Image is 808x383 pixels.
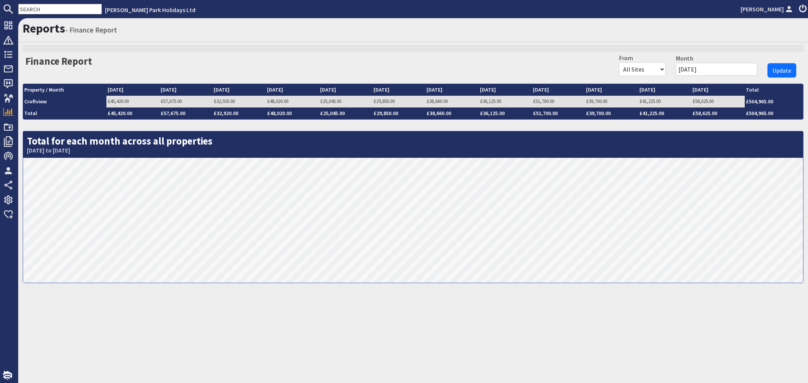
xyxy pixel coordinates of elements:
[676,63,757,76] input: Start Day
[479,84,532,96] th: [DATE]
[639,98,661,104] a: £41,225.00
[65,25,117,34] small: - Finance Report
[532,107,585,119] th: £51,700.00
[427,98,448,104] a: £38,660.00
[425,84,478,96] th: [DATE]
[691,107,744,119] th: £58,625.00
[691,84,744,96] th: [DATE]
[745,84,803,96] th: Total
[267,98,288,104] a: £48,020.00
[619,53,633,62] label: From
[24,98,47,105] a: Croftview
[772,67,791,74] span: Update
[372,107,425,119] th: £29,850.00
[374,98,395,104] a: £29,850.00
[106,84,159,96] th: [DATE]
[23,107,106,119] th: Total
[692,98,714,104] a: £58,625.00
[320,98,341,104] a: £25,045.00
[767,63,796,78] button: Update
[23,21,65,36] a: Reports
[159,107,213,119] th: £57,675.00
[319,84,372,96] th: [DATE]
[745,96,803,107] th: £504,965.00
[372,84,425,96] th: [DATE]
[480,98,501,104] a: £36,125.00
[745,107,803,119] th: £504,965.00
[105,6,195,14] a: [PERSON_NAME] Park Holidays Ltd
[266,84,319,96] th: [DATE]
[638,107,691,119] th: £41,225.00
[533,98,554,104] a: £51,700.00
[425,107,478,119] th: £38,660.00
[106,107,159,119] th: £45,420.00
[159,84,213,96] th: [DATE]
[532,84,585,96] th: [DATE]
[266,107,319,119] th: £48,020.00
[741,5,794,14] a: [PERSON_NAME]
[585,107,638,119] th: £39,700.00
[319,107,372,119] th: £25,045.00
[108,98,129,104] a: £45,420.00
[638,84,691,96] th: [DATE]
[214,98,235,104] a: £32,920.00
[586,98,607,104] a: £39,700.00
[23,84,106,96] th: Property / Month
[585,84,638,96] th: [DATE]
[479,107,532,119] th: £36,125.00
[213,84,266,96] th: [DATE]
[27,147,799,154] small: [DATE] to [DATE]
[676,54,693,63] label: Month
[18,4,102,14] input: SEARCH
[213,107,266,119] th: £32,920.00
[23,131,803,158] h2: Total for each month across all properties
[161,98,182,104] a: £57,675.00
[3,371,12,380] img: staytech_i_w-64f4e8e9ee0a9c174fd5317b4b171b261742d2d393467e5bdba4413f4f884c10.svg
[25,52,92,67] h2: Finance Report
